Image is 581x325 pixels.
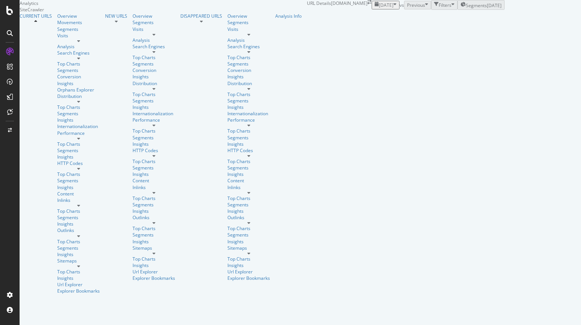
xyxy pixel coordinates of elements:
[57,177,100,184] a: Segments
[57,110,100,117] a: Segments
[227,13,270,19] div: Overview
[227,201,270,208] a: Segments
[133,214,175,221] a: Outlinks
[227,158,270,165] a: Top Charts
[133,98,175,104] a: Segments
[133,61,175,67] a: Segments
[133,269,175,275] a: Url Explorer
[57,288,100,294] a: Explorer Bookmarks
[439,2,451,8] div: Filters
[227,238,270,245] a: Insights
[133,43,175,50] a: Search Engines
[20,13,52,19] div: CURRENT URLS
[57,281,100,288] div: Url Explorer
[227,61,270,67] a: Segments
[227,275,270,281] a: Explorer Bookmarks
[133,232,175,238] a: Segments
[133,19,175,26] a: Segments
[57,238,100,245] div: Top Charts
[57,171,100,177] a: Top Charts
[133,117,175,123] a: Performance
[227,214,270,221] a: Outlinks
[57,61,100,67] a: Top Charts
[227,19,270,26] a: Segments
[57,130,100,136] a: Performance
[57,184,100,191] a: Insights
[57,123,98,130] div: Internationalization
[57,269,100,275] div: Top Charts
[227,184,270,191] a: Inlinks
[227,104,270,110] div: Insights
[133,275,175,281] a: Explorer Bookmarks
[57,93,100,99] a: Distribution
[133,158,175,165] div: Top Charts
[227,141,270,147] a: Insights
[227,54,270,61] a: Top Charts
[227,117,270,123] a: Performance
[57,214,100,221] a: Segments
[57,275,100,281] div: Insights
[227,67,270,73] div: Conversion
[133,26,175,32] div: Visits
[57,227,100,233] div: Outlinks
[133,245,175,251] div: Sitemaps
[227,195,270,201] a: Top Charts
[227,147,270,154] a: HTTP Codes
[57,154,100,160] div: Insights
[133,134,175,141] a: Segments
[133,80,175,87] div: Distribution
[20,6,307,13] div: SiteCrawler
[227,256,270,262] div: Top Charts
[57,87,100,93] div: Orphans Explorer
[133,165,175,171] a: Segments
[227,245,270,251] a: Sitemaps
[133,37,175,43] a: Analysis
[57,32,100,39] div: Visits
[180,13,222,19] a: DISAPPEARED URLS
[57,147,100,154] div: Segments
[57,191,100,197] a: Content
[227,225,270,232] a: Top Charts
[57,19,100,26] a: Movements
[57,197,100,203] a: Inlinks
[227,134,270,141] div: Segments
[133,195,175,201] a: Top Charts
[133,177,175,184] a: Content
[275,13,302,19] div: Analysis Info
[227,80,270,87] a: Distribution
[133,54,175,61] div: Top Charts
[133,67,175,73] a: Conversion
[57,67,100,73] div: Segments
[227,110,268,117] a: Internationalization
[57,221,100,227] a: Insights
[227,98,270,104] a: Segments
[57,117,100,123] a: Insights
[227,37,270,43] a: Analysis
[57,50,100,56] div: Search Engines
